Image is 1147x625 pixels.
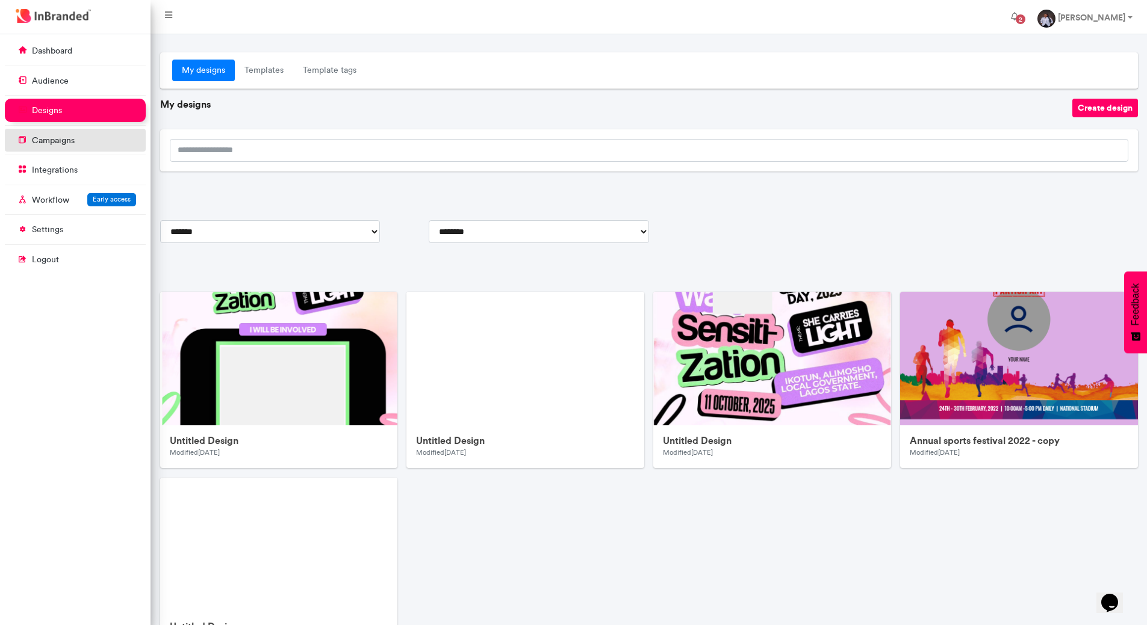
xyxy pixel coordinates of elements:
[1096,577,1135,613] iframe: chat widget
[160,99,1072,110] h6: My designs
[1001,5,1028,29] button: 2
[1124,271,1147,353] button: Feedback - Show survey
[406,292,644,468] a: preview-of-Untitled DesignUntitled DesignModified[DATE]
[32,45,72,57] p: dashboard
[1016,14,1025,24] span: 2
[93,195,131,203] span: Early access
[910,448,960,457] small: Modified [DATE]
[416,435,635,446] h6: Untitled Design
[32,254,59,266] p: logout
[235,60,293,81] a: Templates
[5,99,146,122] a: designs
[900,292,1138,468] a: preview-of-Annual sports festival 2022 - copyAnnual sports festival 2022 - copyModified[DATE]
[5,69,146,92] a: audience
[1072,99,1138,117] button: Create design
[1028,5,1142,29] a: [PERSON_NAME]
[32,224,63,236] p: settings
[663,448,713,457] small: Modified [DATE]
[5,39,146,62] a: dashboard
[910,435,1128,446] h6: Annual sports festival 2022 - copy
[1037,10,1055,28] img: profile dp
[32,105,62,117] p: designs
[1130,283,1141,325] span: Feedback
[32,194,69,206] p: Workflow
[1058,12,1125,23] strong: [PERSON_NAME]
[653,292,891,468] a: preview-of-Untitled DesignUntitled DesignModified[DATE]
[32,135,75,147] p: campaigns
[5,158,146,181] a: integrations
[5,218,146,241] a: settings
[170,448,220,457] small: Modified [DATE]
[170,435,388,446] h6: Untitled Design
[5,129,146,152] a: campaigns
[416,448,466,457] small: Modified [DATE]
[5,188,146,211] a: WorkflowEarly access
[13,6,94,26] img: InBranded Logo
[160,292,398,468] a: preview-of-Untitled DesignUntitled DesignModified[DATE]
[663,435,881,446] h6: Untitled Design
[293,60,366,81] a: Template tags
[32,164,78,176] p: integrations
[32,75,69,87] p: audience
[172,60,235,81] a: My designs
